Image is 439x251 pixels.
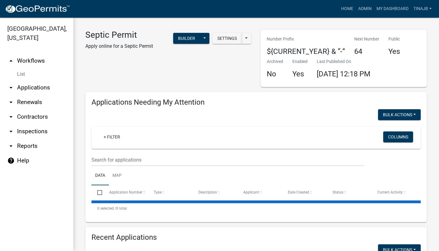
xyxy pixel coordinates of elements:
span: Date Created [288,190,309,194]
p: Archived [267,58,283,65]
h4: No [267,70,283,78]
a: Data [91,166,109,186]
p: Last Published On [317,58,370,65]
a: Tinajb [411,3,434,15]
span: Status [333,190,343,194]
h4: 64 [354,47,379,56]
span: Applicant [243,190,259,194]
p: Enabled [292,58,308,65]
button: Settings [212,33,242,44]
span: 0 selected / [97,206,116,211]
h4: Yes [292,70,308,78]
h4: Yes [388,47,400,56]
p: Public [388,36,400,42]
a: Home [339,3,356,15]
i: arrow_drop_down [7,128,15,135]
h4: ${CURRENT_YEAR} & “-” [267,47,345,56]
h3: Septic Permit [85,30,153,40]
a: Map [109,166,125,186]
a: + Filter [99,131,125,142]
i: help [7,157,15,164]
a: My Dashboard [374,3,411,15]
button: Columns [383,131,413,142]
i: arrow_drop_down [7,84,15,91]
span: [DATE] 12:18 PM [317,70,370,78]
button: Bulk Actions [378,109,421,120]
datatable-header-cell: Applicant [237,185,282,200]
p: Apply online for a Septic Permit [85,43,153,50]
datatable-header-cell: Date Created [282,185,327,200]
datatable-header-cell: Type [148,185,193,200]
datatable-header-cell: Description [193,185,237,200]
span: Description [198,190,217,194]
datatable-header-cell: Application Number [103,185,148,200]
h4: Recent Applications [91,233,421,242]
p: Number Prefix [267,36,345,42]
datatable-header-cell: Status [327,185,372,200]
button: Builder [173,33,200,44]
span: Type [154,190,162,194]
span: Current Activity [377,190,403,194]
datatable-header-cell: Select [91,185,103,200]
span: Application Number [109,190,142,194]
datatable-header-cell: Current Activity [371,185,416,200]
i: arrow_drop_up [7,57,15,64]
i: arrow_drop_down [7,142,15,150]
h4: Applications Needing My Attention [91,98,421,107]
p: Next Number [354,36,379,42]
i: arrow_drop_down [7,113,15,120]
i: arrow_drop_down [7,99,15,106]
a: Admin [356,3,374,15]
div: 0 total [91,201,421,216]
input: Search for applications [91,154,364,166]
